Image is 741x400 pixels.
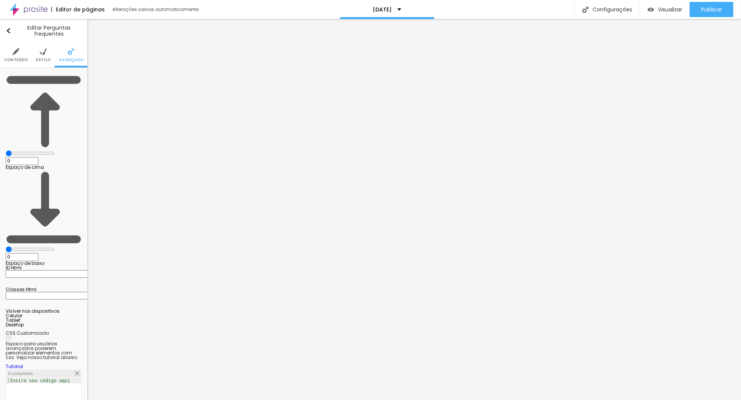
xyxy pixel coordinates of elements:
p: [DATE] [373,7,392,12]
img: view-1.svg [648,6,654,13]
div: Alterações salvas automaticamente [112,7,200,12]
img: Icone [6,335,11,341]
div: Visível nos dispositivos [6,309,82,313]
button: Visualizar [640,2,690,17]
div: Espaço de baixo [6,261,82,266]
span: Estilo [36,58,51,62]
div: Editar Perguntas frequentes [6,25,82,37]
div: Editor de páginas [51,7,105,12]
span: Visualizar [658,6,682,13]
div: Espaço de cima [6,165,82,170]
img: Icone [6,28,11,34]
img: Icone [13,48,19,55]
img: Icone [68,48,74,55]
span: Avançado [59,58,83,62]
img: Icone [6,170,82,246]
div: Espaco para usuários avançados poderem personalizar elementos com css. Veja nosso tutorial abaixo: [6,342,82,369]
span: Desktop [6,321,24,328]
span: Celular [6,312,22,319]
div: ID Html [6,266,82,270]
img: Icone [75,371,79,376]
img: Icone [6,74,82,150]
img: Icone [40,48,47,55]
span: Publicar [701,6,722,13]
img: Icone [582,6,589,13]
div: Classes Html [6,287,82,292]
iframe: Editor [87,19,741,400]
span: Conteúdo [4,58,28,62]
div: Insira seu código aqui [6,378,74,383]
div: 0 caracteres [6,370,81,378]
span: Tablet [6,317,20,323]
div: CSS Customizado [6,331,82,335]
button: Publicar [690,2,733,17]
a: Tutorial [6,363,23,370]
